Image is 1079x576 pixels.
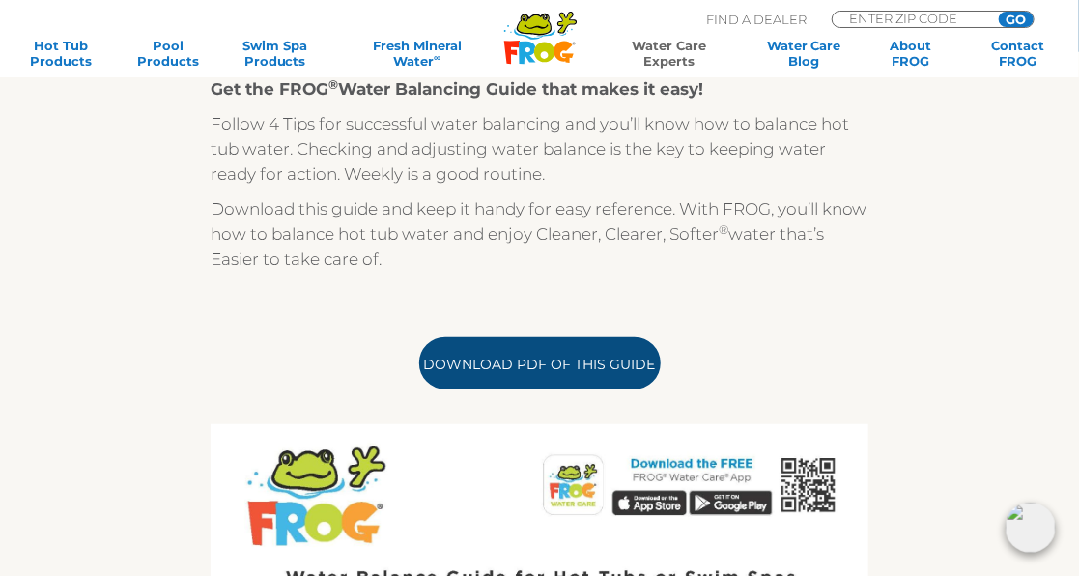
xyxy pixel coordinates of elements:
a: Swim SpaProducts [234,38,317,69]
p: Download this guide and keep it handy for easy reference. With FROG, you’ll know how to balance h... [211,196,868,272]
p: Follow 4 Tips for successful water balancing and you’ll know how to balance hot tub water. Checki... [211,111,868,187]
a: PoolProducts [127,38,210,69]
strong: Get the FROG Water Balancing Guide that makes it easy! [211,79,703,99]
a: AboutFROG [869,38,952,69]
a: Fresh MineralWater∞ [340,38,494,69]
a: ContactFROG [977,38,1060,69]
a: Hot TubProducts [19,38,102,69]
sup: ∞ [434,52,440,63]
a: Water CareBlog [762,38,845,69]
input: Zip Code Form [847,12,978,25]
sup: ® [719,222,728,237]
sup: ® [328,77,338,92]
a: Water CareExperts [600,38,739,69]
input: GO [999,12,1034,27]
a: Download PDF of this Guide [419,337,661,389]
p: Find A Dealer [706,11,807,28]
img: openIcon [1006,503,1056,553]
